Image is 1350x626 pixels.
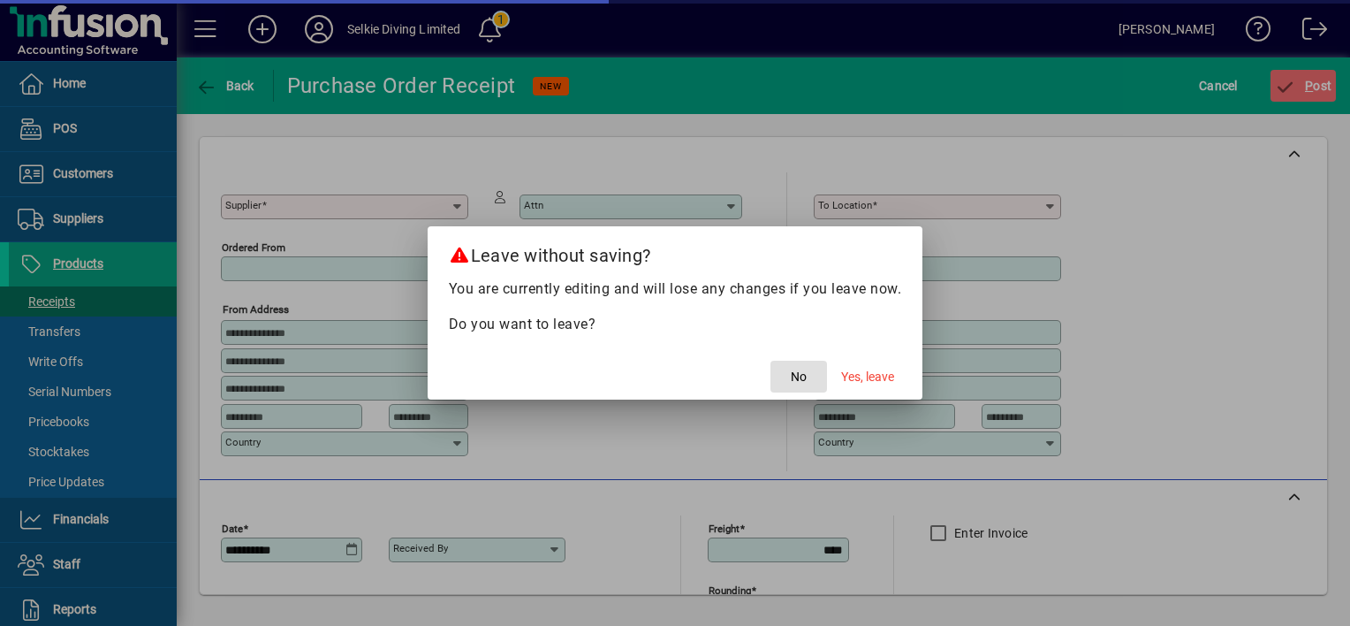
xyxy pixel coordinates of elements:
[791,368,807,386] span: No
[449,279,902,300] p: You are currently editing and will lose any changes if you leave now.
[834,361,901,393] button: Yes, leave
[449,314,902,335] p: Do you want to leave?
[841,368,894,386] span: Yes, leave
[770,361,827,393] button: No
[428,226,923,278] h2: Leave without saving?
